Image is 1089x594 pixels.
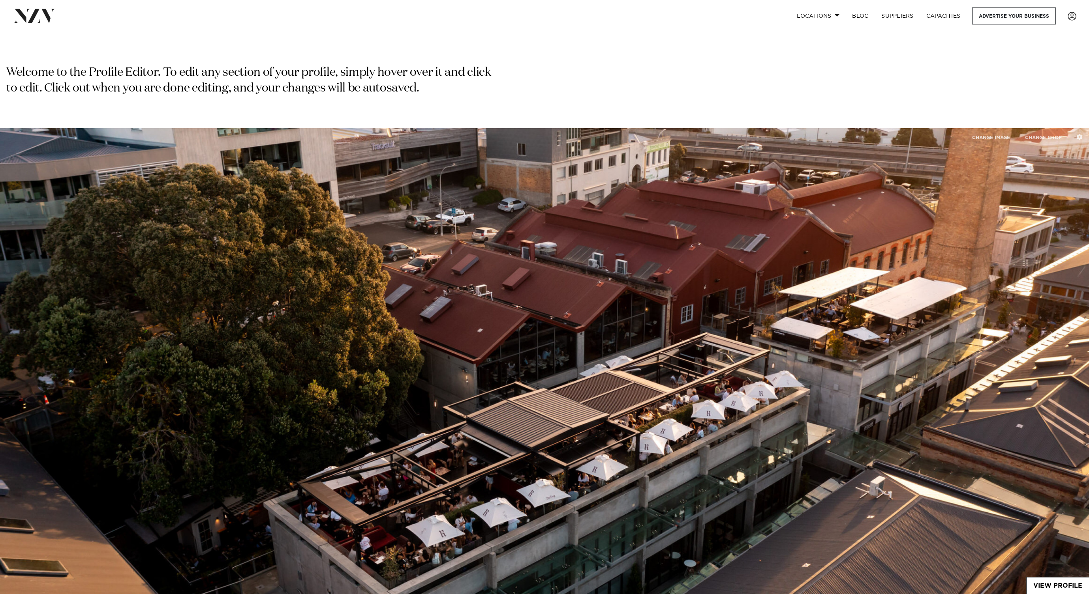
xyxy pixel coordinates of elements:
[846,7,875,24] a: BLOG
[1018,129,1068,146] button: CHANGE CROP
[13,9,56,23] img: nzv-logo.png
[965,129,1017,146] button: CHANGE IMAGE
[1027,577,1089,594] a: View Profile
[790,7,846,24] a: Locations
[972,7,1056,24] a: Advertise your business
[6,65,494,97] p: Welcome to the Profile Editor. To edit any section of your profile, simply hover over it and clic...
[920,7,967,24] a: Capacities
[875,7,920,24] a: SUPPLIERS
